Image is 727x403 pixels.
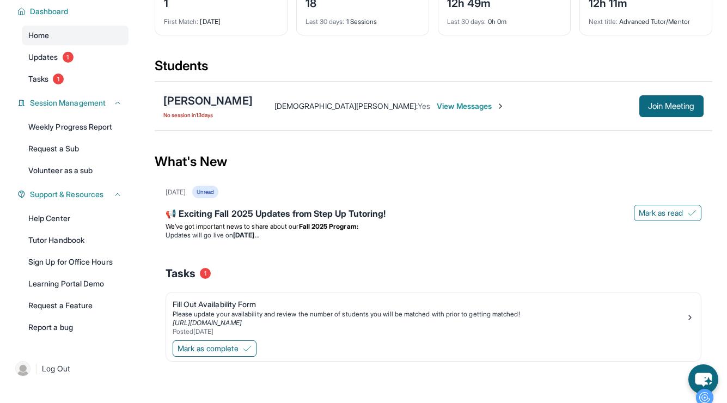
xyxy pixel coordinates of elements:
[639,95,704,117] button: Join Meeting
[173,327,686,336] div: Posted [DATE]
[163,111,253,119] span: No session in 13 days
[447,11,561,26] div: 0h 0m
[688,364,718,394] button: chat-button
[243,344,252,353] img: Mark as complete
[22,139,129,158] a: Request a Sub
[233,231,259,239] strong: [DATE]
[11,357,129,381] a: |Log Out
[418,101,430,111] span: Yes
[22,317,129,337] a: Report a bug
[496,102,505,111] img: Chevron-Right
[35,362,38,375] span: |
[173,299,686,310] div: Fill Out Availability Form
[589,11,703,26] div: Advanced Tutor/Mentor
[22,230,129,250] a: Tutor Handbook
[22,161,129,180] a: Volunteer as a sub
[163,93,253,108] div: [PERSON_NAME]
[30,6,69,17] span: Dashboard
[648,103,695,109] span: Join Meeting
[173,310,686,319] div: Please update your availability and review the number of students you will be matched with prior ...
[447,17,486,26] span: Last 30 days :
[22,26,129,45] a: Home
[30,189,103,200] span: Support & Resources
[22,296,129,315] a: Request a Feature
[200,268,211,279] span: 1
[437,101,505,112] span: View Messages
[166,222,299,230] span: We’ve got important news to share about our
[26,189,122,200] button: Support & Resources
[634,205,701,221] button: Mark as read
[173,319,242,327] a: [URL][DOMAIN_NAME]
[166,266,196,281] span: Tasks
[22,274,129,294] a: Learning Portal Demo
[166,292,701,338] a: Fill Out Availability FormPlease update your availability and review the number of students you w...
[192,186,218,198] div: Unread
[589,17,618,26] span: Next title :
[306,11,420,26] div: 1 Sessions
[155,57,712,81] div: Students
[173,340,256,357] button: Mark as complete
[22,209,129,228] a: Help Center
[26,97,122,108] button: Session Management
[178,343,239,354] span: Mark as complete
[306,17,345,26] span: Last 30 days :
[30,97,106,108] span: Session Management
[22,252,129,272] a: Sign Up for Office Hours
[639,207,683,218] span: Mark as read
[166,188,186,197] div: [DATE]
[15,361,30,376] img: user-img
[26,6,122,17] button: Dashboard
[28,74,48,84] span: Tasks
[63,52,74,63] span: 1
[22,69,129,89] a: Tasks1
[166,207,701,222] div: 📢 Exciting Fall 2025 Updates from Step Up Tutoring!
[688,209,697,217] img: Mark as read
[28,52,58,63] span: Updates
[299,222,358,230] strong: Fall 2025 Program:
[166,231,701,240] li: Updates will go live on
[28,30,49,41] span: Home
[42,363,70,374] span: Log Out
[274,101,418,111] span: [DEMOGRAPHIC_DATA][PERSON_NAME] :
[164,11,278,26] div: [DATE]
[22,117,129,137] a: Weekly Progress Report
[53,74,64,84] span: 1
[164,17,199,26] span: First Match :
[22,47,129,67] a: Updates1
[155,138,712,186] div: What's New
